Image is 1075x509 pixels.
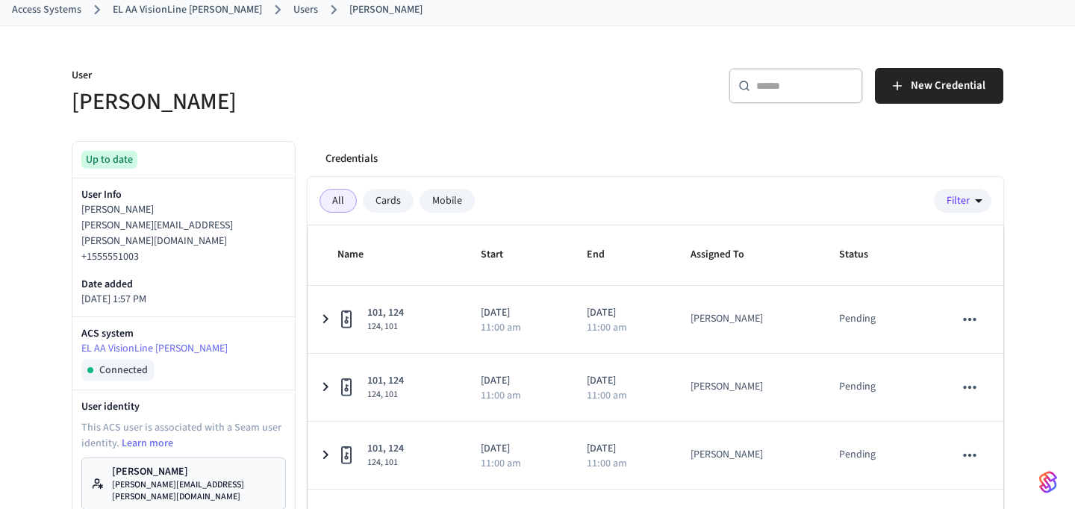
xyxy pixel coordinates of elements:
span: New Credential [911,76,985,96]
p: Date added [81,277,286,292]
div: [PERSON_NAME] [691,447,763,463]
div: All [320,189,357,213]
div: [PERSON_NAME] [691,311,763,327]
p: [DATE] [587,305,655,321]
button: New Credential [875,68,1003,104]
p: [PERSON_NAME] [81,202,286,218]
p: User Info [81,187,286,202]
a: Access Systems [12,2,81,18]
p: 11:00 am [481,322,521,333]
p: [PERSON_NAME] [112,464,276,479]
table: sticky table [308,225,1003,490]
p: Pending [839,447,876,463]
a: EL AA VisionLine [PERSON_NAME] [113,2,262,18]
a: Users [293,2,318,18]
span: End [587,243,624,266]
p: 11:00 am [587,322,627,333]
p: 11:00 am [587,458,627,469]
p: User identity [81,399,286,414]
p: 11:00 am [587,390,627,401]
p: ACS system [81,326,286,341]
div: Cards [363,189,414,213]
p: This ACS user is associated with a Seam user identity. [81,420,286,452]
span: Name [337,243,383,266]
button: Filter [934,189,991,213]
p: User [72,68,529,87]
span: Start [481,243,523,266]
p: [DATE] [587,373,655,389]
span: 101, 124 [367,305,404,321]
div: Up to date [81,151,137,169]
span: 101, 124 [367,373,404,389]
span: 124, 101 [367,389,404,401]
p: [PERSON_NAME][EMAIL_ADDRESS][PERSON_NAME][DOMAIN_NAME] [112,479,276,503]
a: EL AA VisionLine [PERSON_NAME] [81,341,286,357]
a: Learn more [122,436,173,451]
img: SeamLogoGradient.69752ec5.svg [1039,470,1057,494]
button: Credentials [314,141,390,177]
p: [PERSON_NAME][EMAIL_ADDRESS][PERSON_NAME][DOMAIN_NAME] [81,218,286,249]
p: [DATE] [587,441,655,457]
div: [PERSON_NAME] [691,379,763,395]
span: 124, 101 [367,321,404,333]
p: 11:00 am [481,390,521,401]
p: [DATE] [481,441,551,457]
span: Connected [99,363,148,378]
p: [DATE] 1:57 PM [81,292,286,307]
span: 124, 101 [367,457,404,469]
p: +1555551003 [81,249,286,265]
p: Pending [839,311,876,327]
p: 11:00 am [481,458,521,469]
span: Status [839,243,888,266]
p: [DATE] [481,373,551,389]
h5: [PERSON_NAME] [72,87,529,117]
p: Pending [839,379,876,395]
span: Assigned To [691,243,764,266]
a: [PERSON_NAME] [349,2,423,18]
div: Mobile [420,189,475,213]
span: 101, 124 [367,441,404,457]
p: [DATE] [481,305,551,321]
